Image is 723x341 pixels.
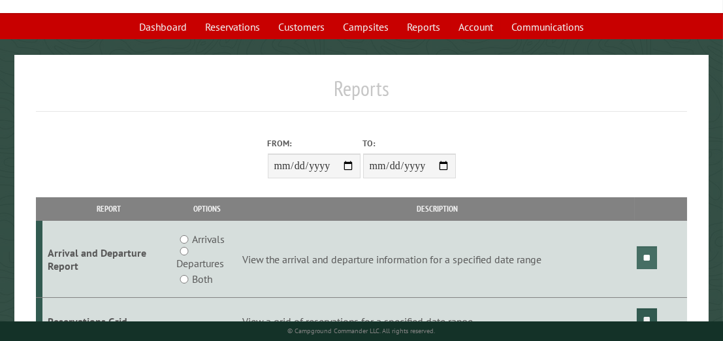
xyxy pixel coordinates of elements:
[363,137,456,150] label: To:
[144,84,220,92] div: Keywords by Traffic
[21,34,31,44] img: website_grey.svg
[42,221,174,298] td: Arrival and Departure Report
[240,197,635,220] th: Description
[288,327,436,335] small: © Campground Commander LLC. All rights reserved.
[21,21,31,31] img: logo_orange.svg
[50,84,117,92] div: Domain Overview
[192,271,212,287] label: Both
[197,14,268,39] a: Reservations
[268,137,361,150] label: From:
[176,255,224,271] label: Departures
[37,21,64,31] div: v 4.0.25
[35,82,46,93] img: tab_domain_overview_orange.svg
[451,14,501,39] a: Account
[399,14,448,39] a: Reports
[504,14,592,39] a: Communications
[174,197,240,220] th: Options
[192,231,225,247] label: Arrivals
[240,221,635,298] td: View the arrival and departure information for a specified date range
[131,14,195,39] a: Dashboard
[42,197,174,220] th: Report
[36,76,686,112] h1: Reports
[335,14,396,39] a: Campsites
[270,14,332,39] a: Customers
[34,34,144,44] div: Domain: [DOMAIN_NAME]
[130,82,140,93] img: tab_keywords_by_traffic_grey.svg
